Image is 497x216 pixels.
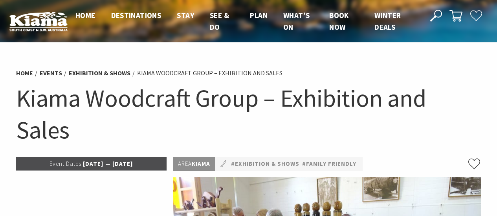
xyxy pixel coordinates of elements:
span: See & Do [210,11,229,32]
a: #Exhibition & Shows [231,159,299,169]
nav: Main Menu [68,9,421,33]
span: Area [178,160,192,167]
p: [DATE] — [DATE] [16,157,167,171]
img: Kiama Logo [9,11,68,31]
span: Event Dates: [50,160,83,167]
span: Destinations [111,11,161,20]
a: Exhibition & Shows [69,69,130,77]
span: Plan [250,11,268,20]
h1: Kiama Woodcraft Group – Exhibition and Sales [16,82,481,145]
li: Kiama Woodcraft Group – Exhibition and Sales [137,68,282,78]
a: Home [16,69,33,77]
span: Book now [329,11,349,32]
span: What’s On [283,11,310,32]
span: Stay [177,11,194,20]
a: #Family Friendly [302,159,356,169]
span: Home [75,11,95,20]
a: Events [40,69,62,77]
span: Winter Deals [374,11,401,32]
p: Kiama [173,157,215,171]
